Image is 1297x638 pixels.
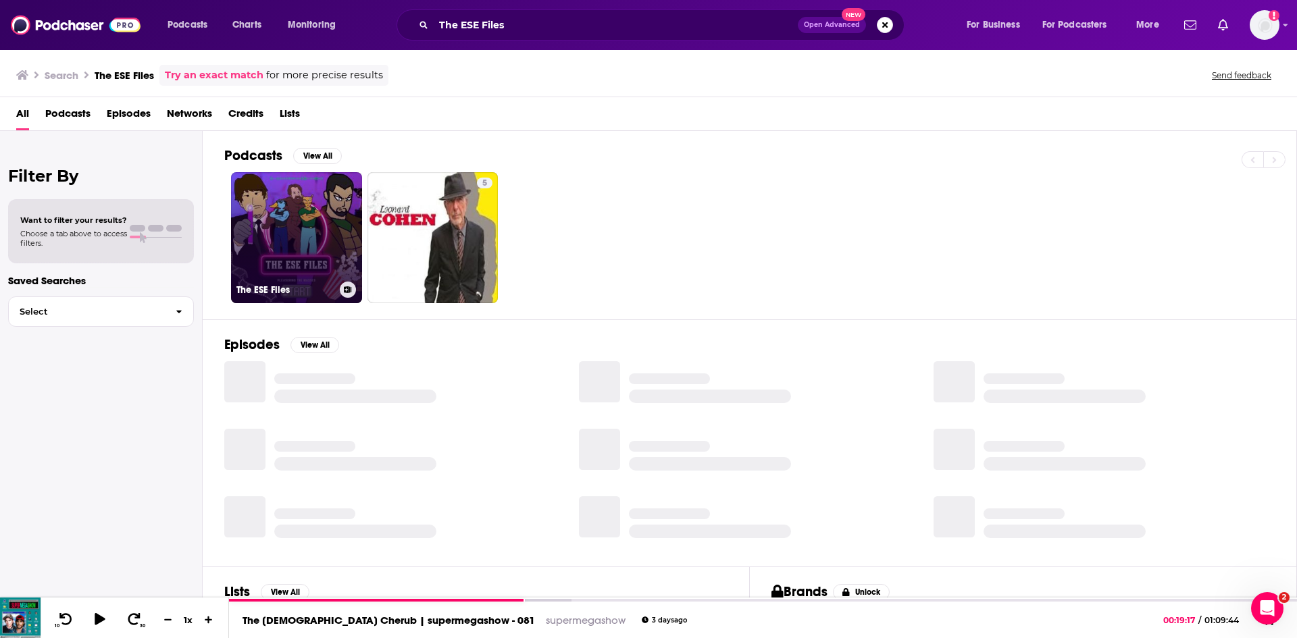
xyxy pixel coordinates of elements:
[20,229,127,248] span: Choose a tab above to access filters.
[482,177,487,190] span: 5
[224,583,309,600] a: ListsView All
[1136,16,1159,34] span: More
[266,68,383,83] span: for more precise results
[1042,16,1107,34] span: For Podcasters
[8,296,194,327] button: Select
[8,274,194,287] p: Saved Searches
[804,22,860,28] span: Open Advanced
[20,215,127,225] span: Want to filter your results?
[55,623,59,629] span: 10
[1269,10,1279,21] svg: Add a profile image
[1198,615,1201,625] span: /
[1179,14,1202,36] a: Show notifications dropdown
[434,14,798,36] input: Search podcasts, credits, & more...
[967,16,1020,34] span: For Business
[1251,592,1283,624] iframe: Intercom live chat
[1213,14,1234,36] a: Show notifications dropdown
[798,17,866,33] button: Open AdvancedNew
[290,337,339,353] button: View All
[367,172,499,303] a: 5
[243,614,535,627] a: The [DEMOGRAPHIC_DATA] Cherub | supermegashow - 081
[224,336,280,353] h2: Episodes
[224,147,282,164] h2: Podcasts
[224,583,250,600] h2: Lists
[232,16,261,34] span: Charts
[95,69,154,82] h3: The ESE Files
[1250,10,1279,40] button: Show profile menu
[165,68,263,83] a: Try an exact match
[842,8,866,21] span: New
[122,612,148,629] button: 30
[224,336,339,353] a: EpisodesView All
[1208,70,1275,81] button: Send feedback
[280,103,300,130] a: Lists
[957,14,1037,36] button: open menu
[1127,14,1176,36] button: open menu
[16,103,29,130] a: All
[231,172,362,303] a: The ESE Files
[45,103,91,130] a: Podcasts
[167,103,212,130] a: Networks
[261,584,309,600] button: View All
[409,9,917,41] div: Search podcasts, credits, & more...
[546,614,626,627] a: supermegashow
[642,616,687,624] div: 3 days ago
[236,284,334,296] h3: The ESE Files
[477,178,492,188] a: 5
[140,623,145,629] span: 30
[224,147,342,164] a: PodcastsView All
[1250,10,1279,40] span: Logged in as WesBurdett
[107,103,151,130] a: Episodes
[278,14,353,36] button: open menu
[1163,615,1198,625] span: 00:19:17
[833,584,890,600] button: Unlock
[11,12,141,38] img: Podchaser - Follow, Share and Rate Podcasts
[9,307,165,316] span: Select
[1034,14,1127,36] button: open menu
[1250,10,1279,40] img: User Profile
[177,614,200,625] div: 1 x
[224,14,270,36] a: Charts
[288,16,336,34] span: Monitoring
[168,16,207,34] span: Podcasts
[158,14,225,36] button: open menu
[293,148,342,164] button: View All
[1201,615,1252,625] span: 01:09:44
[52,612,78,629] button: 10
[771,583,828,600] h2: Brands
[1279,592,1290,603] span: 2
[228,103,263,130] a: Credits
[8,166,194,186] h2: Filter By
[45,69,78,82] h3: Search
